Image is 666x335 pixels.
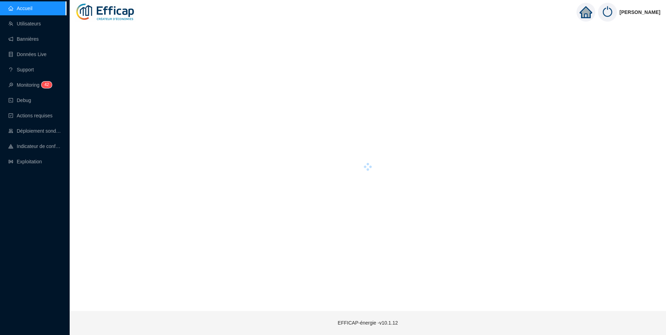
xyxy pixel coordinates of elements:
[8,128,61,134] a: clusterDéploiement sondes
[598,3,617,22] img: power
[8,113,13,118] span: check-square
[8,67,34,72] a: questionSupport
[8,6,32,11] a: homeAccueil
[620,1,660,23] span: [PERSON_NAME]
[580,6,592,18] span: home
[8,98,31,103] a: codeDebug
[47,82,49,87] span: 2
[44,82,47,87] span: 4
[8,36,39,42] a: notificationBannières
[41,81,52,88] sup: 42
[8,143,61,149] a: heat-mapIndicateur de confort
[8,52,47,57] a: databaseDonnées Live
[8,82,50,88] a: monitorMonitoring42
[8,21,41,26] a: teamUtilisateurs
[17,113,53,118] span: Actions requises
[338,320,398,326] span: EFFICAP-énergie - v10.1.12
[8,159,42,164] a: slidersExploitation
